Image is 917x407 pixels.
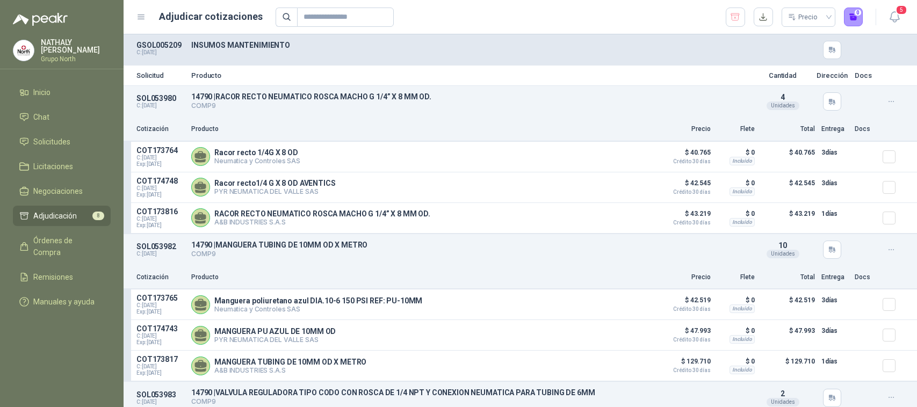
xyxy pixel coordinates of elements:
[767,101,799,110] div: Unidades
[191,249,749,259] p: COMP9
[761,355,815,376] p: $ 129.710
[13,107,111,127] a: Chat
[821,177,848,190] p: 3 días
[657,220,711,226] span: Crédito 30 días
[33,296,95,308] span: Manuales y ayuda
[657,272,711,282] p: Precio
[756,72,810,79] p: Cantidad
[855,124,876,134] p: Docs
[136,324,185,333] p: COT174743
[730,335,755,344] div: Incluido
[191,241,749,249] p: 14790 | MANGUERA TUBING DE 10MM OD X METRO
[136,72,185,79] p: Solicitud
[214,336,336,344] p: PYR NEUMATICA DEL VALLE SAS
[717,324,755,337] p: $ 0
[13,206,111,226] a: Adjudicación8
[657,190,711,195] span: Crédito 30 días
[657,294,711,312] p: $ 42.519
[717,207,755,220] p: $ 0
[214,305,422,313] p: Neumatica y Controles SAS
[33,136,70,148] span: Solicitudes
[33,111,49,123] span: Chat
[657,177,711,195] p: $ 42.545
[214,358,366,366] p: MANGUERA TUBING DE 10MM OD X METRO
[717,272,755,282] p: Flete
[136,103,185,109] p: C: [DATE]
[136,185,185,192] span: C: [DATE]
[778,241,787,250] span: 10
[136,302,185,309] span: C: [DATE]
[136,272,185,282] p: Cotización
[730,366,755,374] div: Incluido
[761,272,815,282] p: Total
[821,294,848,307] p: 3 días
[136,192,185,198] span: Exp: [DATE]
[821,207,848,220] p: 1 días
[13,82,111,103] a: Inicio
[136,216,185,222] span: C: [DATE]
[214,209,430,218] p: RACOR RECTO NEUMATICO ROSCA MACHO G 1/4” X 8 MM OD.
[214,157,300,165] p: Neumatica y Controles SAS
[657,146,711,164] p: $ 40.765
[657,324,711,343] p: $ 47.993
[13,292,111,312] a: Manuales y ayuda
[33,235,100,258] span: Órdenes de Compra
[136,364,185,370] span: C: [DATE]
[214,187,336,195] p: PYR NEUMATICA DEL VALLE SAS
[41,39,111,54] p: NATHALY [PERSON_NAME]
[855,72,876,79] p: Docs
[136,390,185,399] p: SOL053983
[191,388,749,397] p: 14790 | VALVULA REGULADORA TIPO CODO CON ROSCA DE 1/4 NPT Y CONEXION NEUMATICA PARA TUBING DE 6MM
[821,355,848,368] p: 1 días
[13,156,111,177] a: Licitaciones
[136,242,185,251] p: SOL053982
[13,132,111,152] a: Solicitudes
[136,49,185,56] p: C: [DATE]
[730,187,755,196] div: Incluido
[717,146,755,159] p: $ 0
[896,5,907,15] span: 5
[730,157,755,165] div: Incluido
[214,296,422,305] p: Manguera poliuretano azul DIA.10-6 150 PSI REF: PU-10MM
[191,272,651,282] p: Producto
[214,366,366,374] p: A&B INDUSTRIES S.A.S
[657,307,711,312] span: Crédito 30 días
[191,101,749,111] p: COMP9
[33,210,77,222] span: Adjudicación
[41,56,111,62] p: Grupo North
[657,124,711,134] p: Precio
[191,397,749,407] p: COMP9
[821,124,848,134] p: Entrega
[855,272,876,282] p: Docs
[717,177,755,190] p: $ 0
[191,41,749,49] p: INSUMOS MANTENIMIENTO
[136,251,185,257] p: C: [DATE]
[136,333,185,339] span: C: [DATE]
[136,222,185,229] span: Exp: [DATE]
[767,250,799,258] div: Unidades
[788,9,819,25] div: Precio
[730,218,755,227] div: Incluido
[781,93,785,101] span: 4
[761,324,815,346] p: $ 47.993
[136,177,185,185] p: COT174748
[761,124,815,134] p: Total
[136,355,185,364] p: COT173817
[214,148,300,157] p: Racor recto 1/4G X 8 OD
[13,40,34,61] img: Company Logo
[717,124,755,134] p: Flete
[136,41,185,49] p: GSOL005209
[136,161,185,168] span: Exp: [DATE]
[13,267,111,287] a: Remisiones
[136,155,185,161] span: C: [DATE]
[159,9,263,24] h1: Adjudicar cotizaciones
[730,304,755,313] div: Incluido
[767,398,799,406] div: Unidades
[781,389,785,398] span: 2
[821,146,848,159] p: 3 días
[657,337,711,343] span: Crédito 30 días
[136,399,185,405] p: C: [DATE]
[214,327,336,336] p: MANGUERA PU AZUL DE 10MM OD
[761,294,815,315] p: $ 42.519
[136,94,185,103] p: SOL053980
